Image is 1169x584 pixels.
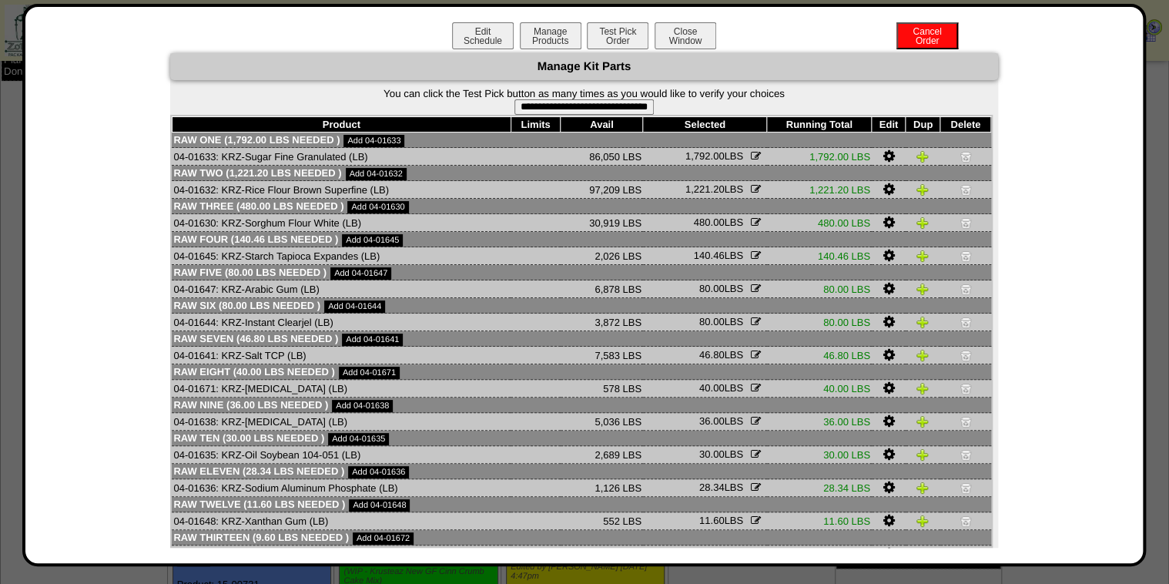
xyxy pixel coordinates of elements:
td: 04-01644: KRZ-Instant Clearjel (LB) [172,314,511,331]
button: ManageProducts [520,22,581,49]
td: 04-01635: KRZ-Oil Soybean 104-051 (LB) [172,446,511,464]
th: Avail [561,117,643,133]
span: LBS [699,349,743,361]
td: 394 LBS [561,545,643,563]
td: 30,919 LBS [561,214,643,232]
td: 04-01647: KRZ-Arabic Gum (LB) [172,280,511,298]
span: LBS [699,283,743,294]
td: 2,026 LBS [561,247,643,265]
td: 04-01641: KRZ-Salt TCP (LB) [172,347,511,364]
td: 140.46 LBS [767,247,872,265]
td: Raw Ten (30.00 LBS needed ) [172,431,990,446]
img: Duplicate Item [916,482,929,494]
a: Add 04-01638 [332,400,393,412]
td: 04-01632: KRZ-Rice Flour Brown Superfine (LB) [172,181,511,199]
img: Duplicate Item [916,316,929,328]
a: Add 04-01632 [346,168,407,180]
span: LBS [694,216,743,228]
th: Selected [643,117,767,133]
th: Product [172,117,511,133]
td: 28.34 LBS [767,479,872,497]
td: 36.00 LBS [767,413,872,431]
td: 1,221.20 LBS [767,181,872,199]
td: Raw Eight (40.00 LBS needed ) [172,364,990,380]
a: Add 04-01630 [347,201,408,213]
span: 80.00 [699,316,725,327]
a: Add 04-01672 [353,532,414,545]
span: LBS [699,448,743,460]
td: Raw One (1,792.00 LBS needed ) [172,133,990,148]
a: Add 04-01635 [328,433,389,445]
img: Duplicate Item [916,216,929,229]
img: Duplicate Item [916,250,929,262]
img: Delete Item [960,349,972,361]
span: LBS [699,515,743,526]
td: Raw Nine (36.00 LBS needed ) [172,398,990,413]
td: 04-01636: KRZ-Sodium Aluminum Phosphate (LB) [172,479,511,497]
span: 28.34 [699,482,725,493]
td: 11.60 LBS [767,512,872,530]
img: Duplicate Item [916,415,929,428]
img: Delete Item [960,216,972,229]
td: 04-01672: KRZ-MCPm (LB) [172,545,511,563]
span: LBS [685,150,743,162]
th: Dup [906,117,940,133]
span: LBS [699,316,743,327]
button: Test PickOrder [587,22,648,49]
span: 11.60 [699,515,725,526]
span: 36.00 [699,415,725,427]
td: 6,878 LBS [561,280,643,298]
td: Raw Three (480.00 LBS needed ) [172,199,990,214]
td: 5,036 LBS [561,413,643,431]
img: Delete Item [960,283,972,295]
a: Add 04-01645 [342,234,403,247]
img: Delete Item [960,382,972,394]
td: Raw Five (80.00 LBS needed ) [172,265,990,280]
a: Add 04-01636 [348,466,409,478]
img: Delete Item [960,415,972,428]
span: LBS [685,183,743,195]
img: Delete Item [960,316,972,328]
span: LBS [694,250,743,261]
span: 80.00 [699,283,725,294]
th: Edit [872,117,906,133]
span: 46.80 [699,349,725,361]
div: Manage Kit Parts [170,53,998,80]
td: 04-01648: KRZ-Xanthan Gum (LB) [172,512,511,530]
td: Raw Six (80.00 LBS needed ) [172,298,990,314]
span: 1,792.00 [685,150,725,162]
span: 140.46 [694,250,725,261]
img: Delete Item [960,482,972,494]
a: Add 04-01644 [324,300,385,313]
td: 1,792.00 LBS [767,148,872,166]
img: Delete Item [960,250,972,262]
td: Raw Two (1,221.20 LBS needed ) [172,166,990,181]
img: Duplicate Item [916,515,929,527]
img: Duplicate Item [916,150,929,163]
td: 80.00 LBS [767,314,872,331]
th: Limits [511,117,561,133]
span: 40.00 [699,382,725,394]
img: Duplicate Item [916,448,929,461]
td: 30.00 LBS [767,446,872,464]
span: LBS [699,382,743,394]
td: 04-01645: KRZ-Starch Tapioca Expandes (LB) [172,247,511,265]
span: LBS [699,482,743,493]
a: Add 04-01647 [330,267,391,280]
td: 578 LBS [561,380,643,398]
img: Delete Item [960,150,972,163]
button: CancelOrder [896,22,958,49]
img: Duplicate Item [916,548,929,560]
form: You can click the Test Pick button as many times as you would like to verify your choices [170,88,998,115]
th: Running Total [767,117,872,133]
td: Raw Four (140.46 LBS needed ) [172,232,990,247]
td: 04-01638: KRZ-[MEDICAL_DATA] (LB) [172,413,511,431]
img: Duplicate Item [916,283,929,295]
td: 86,050 LBS [561,148,643,166]
td: 9.60 LBS [767,545,872,563]
a: Add 04-01633 [343,135,404,147]
td: 80.00 LBS [767,280,872,298]
td: Raw Thirteen (9.60 LBS needed ) [172,530,990,545]
th: Delete [940,117,991,133]
img: Delete Item [960,448,972,461]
